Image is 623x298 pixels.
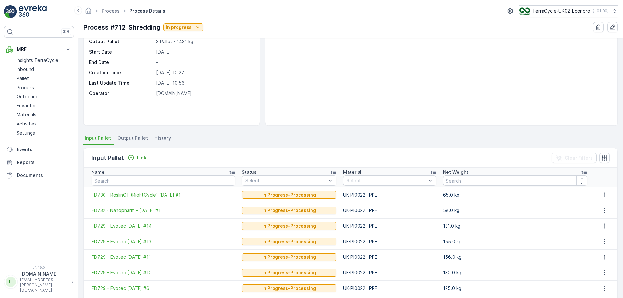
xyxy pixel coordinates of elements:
p: Name [92,169,104,175]
button: TerraCycle-UK02-Econpro(+01:00) [519,5,618,17]
p: Envanter [17,102,36,109]
a: FD729 - Evotec 12.08.2025 #14 [92,223,235,229]
p: Materials [17,112,36,118]
a: Homepage [85,10,92,15]
p: Outbound [17,93,39,100]
p: Start Date [89,49,153,55]
p: Reports [17,159,71,166]
td: 65.0 kg [440,187,590,203]
p: In Progress-Processing [262,207,316,214]
div: TT [6,277,16,287]
span: History [154,135,171,141]
button: In Progress-Processing [242,269,336,277]
p: Material [343,169,361,175]
p: In Progress-Processing [262,254,316,260]
a: Activities [14,119,74,128]
p: [DATE] [156,49,253,55]
span: Process Details [128,8,166,14]
td: 131.0 kg [440,218,590,234]
a: Events [4,143,74,156]
button: In Progress-Processing [242,207,336,214]
p: In Progress-Processing [262,269,316,276]
a: Settings [14,128,74,137]
td: UK-PI0022 I PPE [340,218,440,234]
button: In Progress-Processing [242,191,336,199]
a: Outbound [14,92,74,101]
span: FD729 - Evotec [DATE] #6 [92,285,235,292]
a: Materials [14,110,74,119]
td: 125.0 kg [440,280,590,296]
button: TT[DOMAIN_NAME][EMAIL_ADDRESS][PERSON_NAME][DOMAIN_NAME] [4,271,74,293]
td: 130.0 kg [440,265,590,280]
p: Inbound [17,66,34,73]
a: FD729 - Evotec 12.08.2025 #11 [92,254,235,260]
p: In Progress-Processing [262,223,316,229]
a: Envanter [14,101,74,110]
p: Clear Filters [565,155,593,161]
p: Events [17,146,71,153]
button: Clear Filters [552,153,597,163]
a: FD729 - Evotec 12.08.2025 #13 [92,238,235,245]
td: UK-PI0022 I PPE [340,187,440,203]
a: Process [102,8,120,14]
p: Process #712_Shredding [83,22,161,32]
p: Creation Time [89,69,153,76]
span: FD730 - RoslinCT (RightCycle) [DATE] #1 [92,192,235,198]
p: Settings [17,130,35,136]
span: Input Pallet [85,135,111,141]
p: Select [245,177,326,184]
p: 3 Pallet - 1431 kg [156,38,253,45]
a: Reports [4,156,74,169]
p: Last Update Time [89,80,153,86]
input: Search [443,175,587,186]
span: FD732 - Nanopharm - [DATE] #1 [92,207,235,214]
a: Process [14,83,74,92]
button: In Progress-Processing [242,238,336,245]
a: Inbound [14,65,74,74]
p: Status [242,169,257,175]
p: [DATE] 10:27 [156,69,253,76]
p: Link [137,154,146,161]
a: FD730 - RoslinCT (RightCycle) 20.08.2025 #1 [92,192,235,198]
button: In Progress-Processing [242,253,336,261]
p: Select [347,177,427,184]
a: FD729 - Evotec 12.08.2025 #6 [92,285,235,292]
p: In Progress-Processing [262,192,316,198]
p: [DATE] 10:56 [156,80,253,86]
p: ⌘B [63,29,69,34]
button: In Progress-Processing [242,222,336,230]
p: In Progress-Processing [262,285,316,292]
p: Insights TerraCycle [17,57,58,64]
td: UK-PI0022 I PPE [340,203,440,218]
span: FD729 - Evotec [DATE] #14 [92,223,235,229]
span: FD729 - Evotec [DATE] #10 [92,269,235,276]
p: [DOMAIN_NAME] [20,271,68,277]
img: logo [4,5,17,18]
p: Documents [17,172,71,179]
span: FD729 - Evotec [DATE] #13 [92,238,235,245]
p: End Date [89,59,153,66]
input: Search [92,175,235,186]
td: 156.0 kg [440,249,590,265]
td: 155.0 kg [440,234,590,249]
button: In progress [163,23,203,31]
button: Link [125,154,149,161]
p: In Progress-Processing [262,238,316,245]
a: Insights TerraCycle [14,56,74,65]
td: UK-PI0022 I PPE [340,249,440,265]
p: [EMAIL_ADDRESS][PERSON_NAME][DOMAIN_NAME] [20,277,68,293]
p: TerraCycle-UK02-Econpro [532,8,590,14]
p: Net Weight [443,169,468,175]
span: FD729 - Evotec [DATE] #11 [92,254,235,260]
a: Pallet [14,74,74,83]
td: 58.0 kg [440,203,590,218]
span: Output Pallet [117,135,148,141]
img: terracycle_logo_wKaHoWT.png [519,7,530,15]
p: Process [17,84,34,91]
p: MRF [17,46,61,53]
p: Activities [17,121,37,127]
a: Documents [4,169,74,182]
td: UK-PI0022 I PPE [340,280,440,296]
td: UK-PI0022 I PPE [340,265,440,280]
p: Pallet [17,75,29,82]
